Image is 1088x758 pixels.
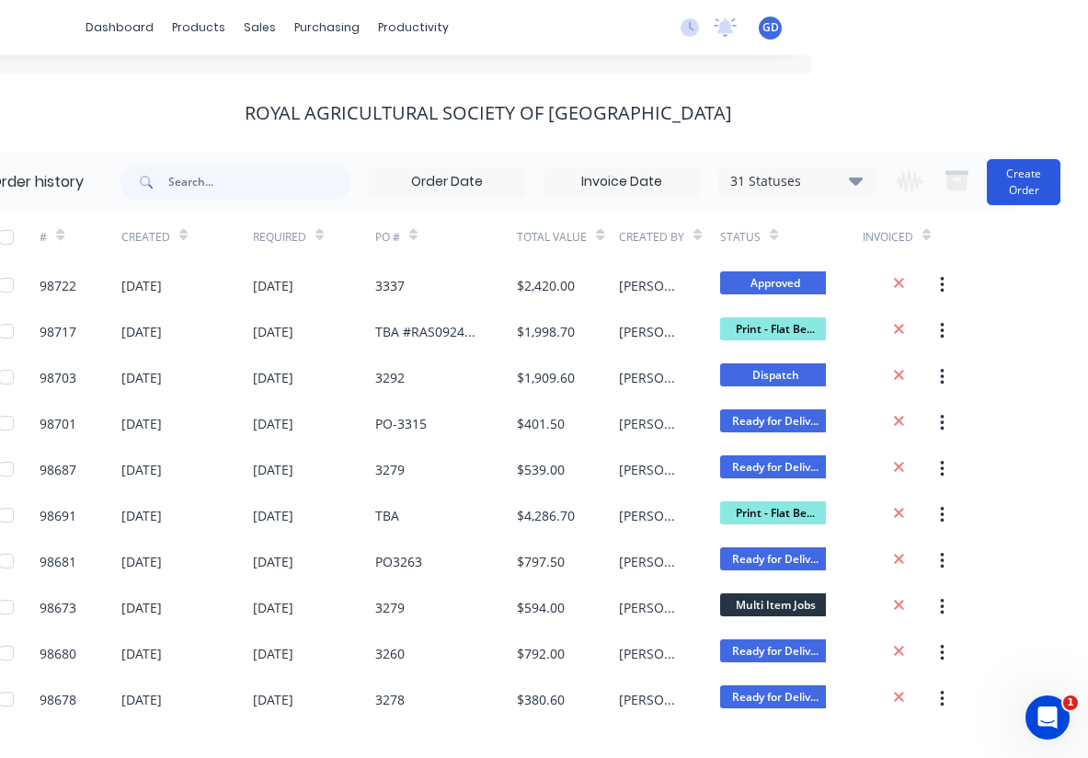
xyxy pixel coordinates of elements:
[40,598,76,617] div: 98673
[40,276,76,295] div: 98722
[253,276,293,295] div: [DATE]
[720,317,830,340] span: Print - Flat Be...
[121,598,162,617] div: [DATE]
[517,414,565,433] div: $401.50
[720,229,761,246] div: Status
[121,212,254,262] div: Created
[121,506,162,525] div: [DATE]
[121,460,162,479] div: [DATE]
[121,552,162,571] div: [DATE]
[253,368,293,387] div: [DATE]
[720,639,830,662] span: Ready for Deliv...
[619,506,683,525] div: [PERSON_NAME]
[375,276,405,295] div: 3337
[619,598,683,617] div: [PERSON_NAME]
[720,547,830,570] span: Ready for Deliv...
[40,212,120,262] div: #
[40,322,76,341] div: 98717
[619,460,683,479] div: [PERSON_NAME]
[375,644,405,663] div: 3260
[517,690,565,709] div: $380.60
[40,644,76,663] div: 98680
[121,368,162,387] div: [DATE]
[619,212,720,262] div: Created By
[863,212,944,262] div: Invoiced
[253,414,293,433] div: [DATE]
[720,363,830,386] span: Dispatch
[720,501,830,524] span: Print - Flat Be...
[40,229,47,246] div: #
[253,212,375,262] div: Required
[619,368,683,387] div: [PERSON_NAME]
[235,14,285,41] div: sales
[619,229,684,246] div: Created By
[253,644,293,663] div: [DATE]
[375,460,405,479] div: 3279
[121,229,170,246] div: Created
[285,14,369,41] div: purchasing
[863,229,913,246] div: Invoiced
[517,322,575,341] div: $1,998.70
[719,171,874,191] div: 31 Statuses
[1025,695,1070,740] iframe: Intercom live chat
[370,168,524,196] input: Order Date
[375,414,427,433] div: PO-3315
[253,690,293,709] div: [DATE]
[375,368,405,387] div: 3292
[720,212,863,262] div: Status
[720,455,830,478] span: Ready for Deliv...
[76,14,163,41] a: dashboard
[121,276,162,295] div: [DATE]
[168,164,350,201] input: Search...
[619,552,683,571] div: [PERSON_NAME]
[720,685,830,708] span: Ready for Deliv...
[40,690,76,709] div: 98678
[40,552,76,571] div: 98681
[517,229,587,246] div: Total Value
[720,409,830,432] span: Ready for Deliv...
[517,598,565,617] div: $594.00
[619,322,683,341] div: [PERSON_NAME]
[253,460,293,479] div: [DATE]
[253,322,293,341] div: [DATE]
[517,460,565,479] div: $539.00
[375,552,422,571] div: PO3263
[619,690,683,709] div: [PERSON_NAME]
[517,552,565,571] div: $797.50
[40,460,76,479] div: 98687
[253,229,306,246] div: Required
[619,414,683,433] div: [PERSON_NAME]
[517,212,618,262] div: Total Value
[619,644,683,663] div: [PERSON_NAME]
[762,19,779,36] span: GD
[517,276,575,295] div: $2,420.00
[720,271,830,294] span: Approved
[40,414,76,433] div: 98701
[619,276,683,295] div: [PERSON_NAME]
[720,593,830,616] span: Multi Item Jobs
[375,506,399,525] div: TBA
[517,368,575,387] div: $1,909.60
[1063,695,1078,710] span: 1
[375,212,518,262] div: PO #
[517,644,565,663] div: $792.00
[163,14,235,41] div: products
[253,506,293,525] div: [DATE]
[375,690,405,709] div: 3278
[375,229,400,246] div: PO #
[375,322,481,341] div: TBA #RAS092425/Edu25_1055 Cattle Corner Black base signs
[121,414,162,433] div: [DATE]
[245,102,732,124] div: Royal Agricultural Society of [GEOGRAPHIC_DATA]
[544,168,699,196] input: Invoice Date
[121,322,162,341] div: [DATE]
[121,690,162,709] div: [DATE]
[253,598,293,617] div: [DATE]
[40,368,76,387] div: 98703
[375,598,405,617] div: 3279
[121,644,162,663] div: [DATE]
[40,506,76,525] div: 98691
[253,552,293,571] div: [DATE]
[517,506,575,525] div: $4,286.70
[987,159,1060,205] button: Create Order
[369,14,458,41] div: productivity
